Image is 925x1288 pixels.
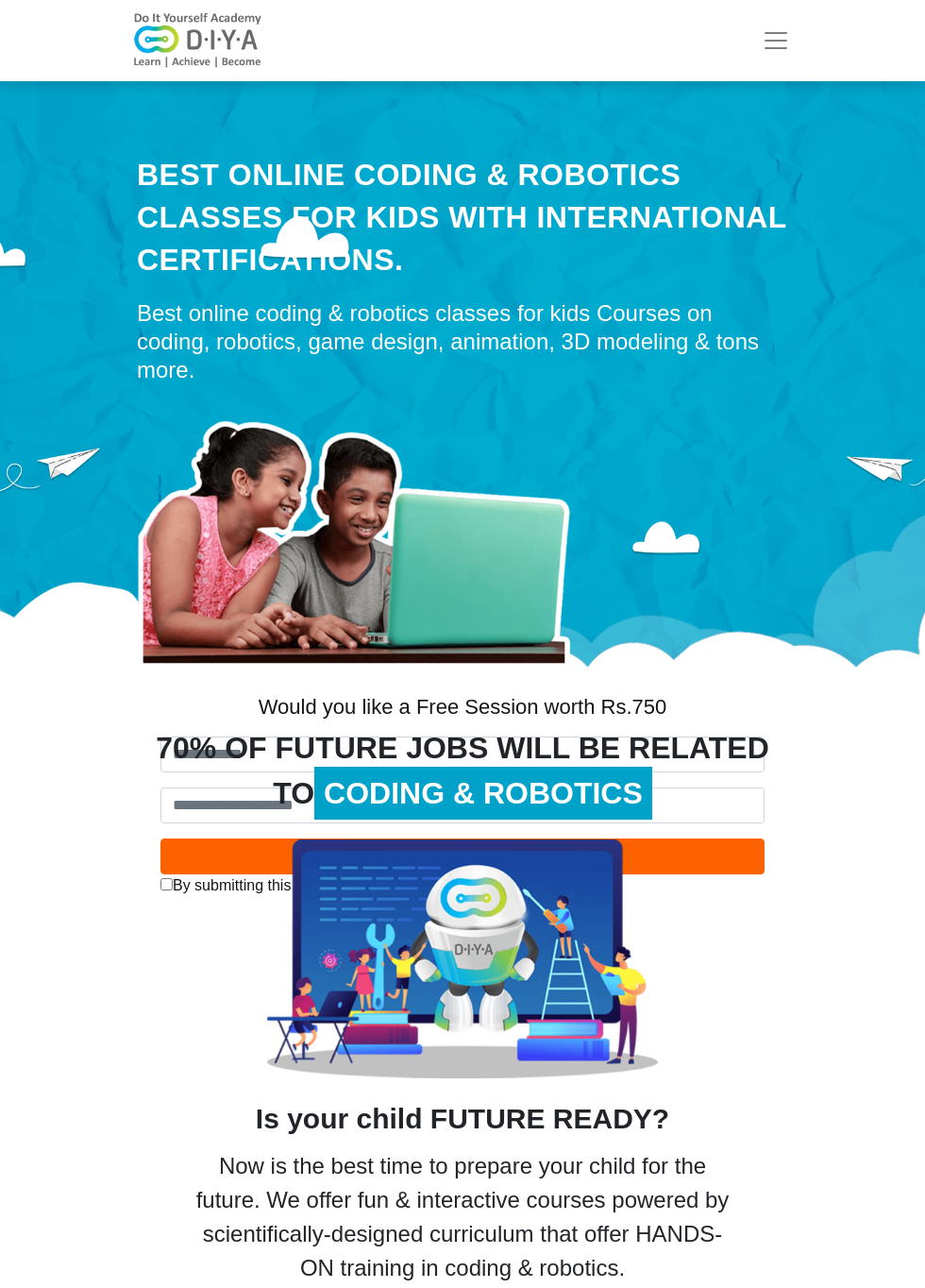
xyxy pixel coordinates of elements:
span: CODING & ROBOTICS [314,767,652,820]
img: home-prod.png [137,394,590,668]
img: slide-2-image.png [267,839,658,1078]
div: 70% OF FUTURE JOBS WILL BE RELATED TO [123,725,802,816]
button: Toggle navigation [749,22,802,59]
div: Is your child FUTURE READY? [123,1097,802,1140]
img: logo-v2.png [123,12,274,69]
div: Would you like a Free Session worth Rs.750 [160,691,765,737]
div: Best Online Coding & Robotics Classes for kids with International Certifications. [137,154,788,280]
div: Best online coding & robotics classes for kids Courses on coding, robotics, game design, animatio... [137,299,788,384]
div: Now is the best time to prepare your child for the future. We offer fun & interactive courses pow... [179,1149,746,1285]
